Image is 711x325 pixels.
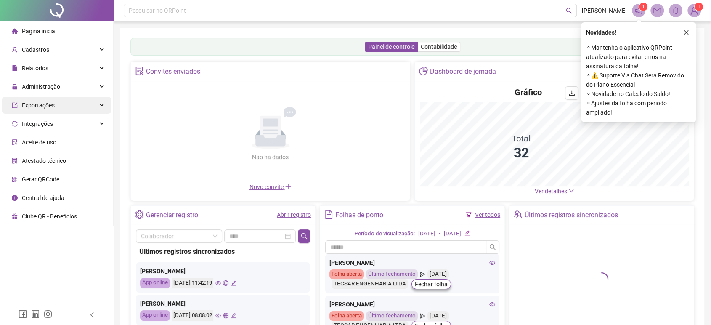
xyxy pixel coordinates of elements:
span: Ver detalhes [535,188,567,194]
span: user-add [12,47,18,53]
span: send [420,311,425,321]
span: Painel de controle [368,43,414,50]
span: facebook [19,310,27,318]
span: team [514,210,523,219]
span: Exportações [22,102,55,109]
span: eye [215,280,221,286]
span: eye [489,301,495,307]
span: sync [12,121,18,127]
span: download [568,90,575,96]
span: solution [12,158,18,164]
span: [PERSON_NAME] [582,6,627,15]
div: Folha aberta [329,311,364,321]
sup: Atualize o seu contato no menu Meus Dados [695,3,703,11]
span: solution [135,67,144,75]
div: Últimos registros sincronizados [525,208,618,222]
span: audit [12,139,18,145]
span: file-text [324,210,333,219]
button: Fechar folha [411,279,451,289]
span: filter [466,212,472,218]
div: [DATE] 11:42:19 [172,278,213,288]
div: [DATE] 08:08:02 [172,310,213,321]
div: [DATE] [418,229,435,238]
span: close [683,29,689,35]
span: global [223,280,228,286]
span: 1 [698,4,700,10]
span: Contabilidade [421,43,457,50]
span: Página inicial [22,28,56,35]
span: info-circle [12,195,18,201]
span: Relatórios [22,65,48,72]
span: 1 [642,4,645,10]
div: App online [140,310,170,321]
span: Fechar folha [415,280,448,289]
a: Abrir registro [277,211,311,218]
div: Último fechamento [366,269,418,279]
span: export [12,102,18,108]
span: left [89,312,95,318]
div: Gerenciar registro [146,208,198,222]
span: pie-chart [419,67,428,75]
span: eye [215,313,221,318]
span: Novo convite [249,184,292,190]
span: edit [464,230,470,236]
div: [PERSON_NAME] [140,266,306,276]
a: Ver todos [475,211,500,218]
div: [DATE] [427,311,449,321]
div: [PERSON_NAME] [329,300,495,309]
h4: Gráfico [515,86,542,98]
span: linkedin [31,310,40,318]
span: Integrações [22,120,53,127]
div: [DATE] [444,229,461,238]
span: Gerar QRCode [22,176,59,183]
span: gift [12,213,18,219]
span: eye [489,260,495,266]
div: Folha aberta [329,269,364,279]
div: App online [140,278,170,288]
span: Central de ajuda [22,194,64,201]
span: edit [231,280,236,286]
span: setting [135,210,144,219]
span: plus [285,183,292,190]
span: ⚬ ⚠️ Suporte Via Chat Será Removido do Plano Essencial [586,71,691,89]
span: Clube QR - Beneficios [22,213,77,220]
span: Atestado técnico [22,157,66,164]
span: ⚬ Ajustes da folha com período ampliado! [586,99,691,117]
div: Último fechamento [366,311,418,321]
span: mail [653,7,661,14]
span: Novidades ! [586,28,616,37]
span: loading [595,272,608,286]
span: home [12,28,18,34]
span: bell [672,7,679,14]
span: Administração [22,83,60,90]
span: ⚬ Mantenha o aplicativo QRPoint atualizado para evitar erros na assinatura da folha! [586,43,691,71]
div: Período de visualização: [355,229,415,238]
sup: 1 [639,3,647,11]
img: 87482 [688,4,700,17]
div: Últimos registros sincronizados [139,246,307,257]
div: [PERSON_NAME] [140,299,306,308]
a: Ver detalhes down [535,188,574,194]
span: file [12,65,18,71]
span: lock [12,84,18,90]
span: down [568,188,574,194]
div: TECSAR ENGENHARIA LTDA [332,279,408,289]
div: - [439,229,440,238]
span: instagram [44,310,52,318]
span: notification [635,7,642,14]
div: Folhas de ponto [335,208,383,222]
span: edit [231,313,236,318]
div: Dashboard de jornada [430,64,496,79]
div: [DATE] [427,269,449,279]
span: qrcode [12,176,18,182]
span: search [301,233,308,240]
span: search [489,244,496,250]
span: ⚬ Novidade no Cálculo do Saldo! [586,89,691,99]
span: search [566,8,572,14]
span: send [420,269,425,279]
div: [PERSON_NAME] [329,258,495,267]
div: Não há dados [232,152,309,162]
span: Cadastros [22,46,49,53]
div: Convites enviados [146,64,200,79]
span: global [223,313,228,318]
